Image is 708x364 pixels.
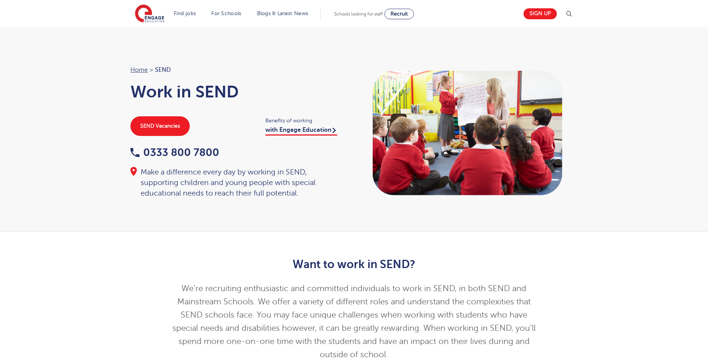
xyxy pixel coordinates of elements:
a: Find jobs [174,11,196,16]
a: Sign up [524,8,557,19]
h2: Want to work in SEND? [169,258,539,271]
a: Home [130,66,148,73]
span: > [150,66,153,73]
img: Engage Education [135,5,164,23]
a: 0333 800 7800 [130,147,219,158]
span: Recruit [390,11,408,17]
a: For Schools [211,11,241,16]
span: SEND [155,65,171,75]
nav: breadcrumb [130,65,347,75]
a: SEND Vacancies [130,116,190,136]
a: with Engage Education [265,126,337,136]
a: Recruit [384,9,414,19]
span: Schools looking for staff [334,11,383,17]
h1: Work in SEND [130,82,347,101]
span: Benefits of working [265,116,347,125]
div: Make a difference every day by working in SEND, supporting children and young people with special... [130,167,347,199]
a: Blogs & Latest News [257,11,308,16]
span: We’re recruiting enthusiastic and committed individuals to work in SEND, in both SEND and Mainstr... [172,284,536,359]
